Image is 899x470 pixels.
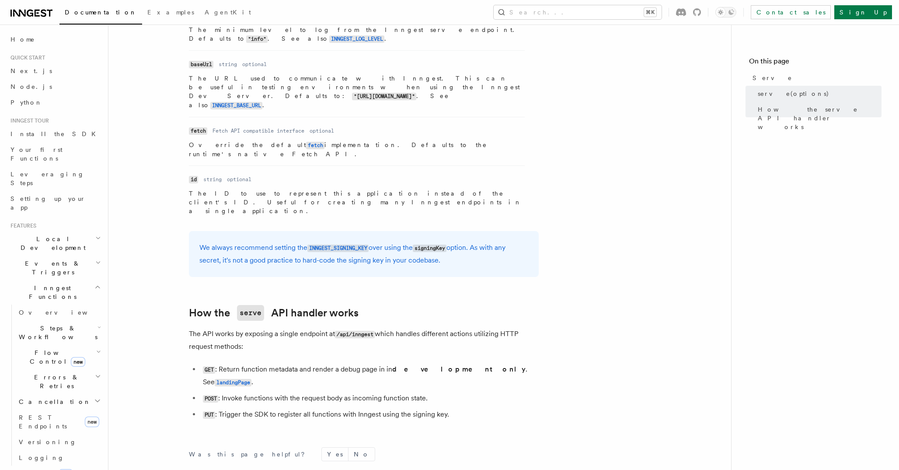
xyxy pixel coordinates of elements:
span: How the serve API handler works [758,105,882,131]
span: Your first Functions [10,146,63,162]
span: Next.js [10,67,52,74]
button: Flow Controlnew [15,345,103,369]
span: Overview [19,309,109,316]
code: fetch [306,142,324,149]
button: Events & Triggers [7,256,103,280]
a: Node.js [7,79,103,95]
p: We always recommend setting the over using the option. As with any secret, it's not a good practi... [199,242,528,267]
span: Leveraging Steps [10,171,84,186]
span: Documentation [65,9,137,16]
p: The API works by exposing a single endpoint at which handles different actions utilizing HTTP req... [189,328,539,353]
code: signingKey [413,245,446,252]
a: Install the SDK [7,126,103,142]
a: Examples [142,3,199,24]
a: Python [7,95,103,110]
span: new [71,357,85,367]
span: Versioning [19,438,77,445]
span: Cancellation [15,397,91,406]
a: Sign Up [834,5,892,19]
p: Was this page helpful? [189,450,311,459]
span: Flow Control [15,348,96,366]
span: Steps & Workflows [15,324,98,341]
dd: string [203,176,222,183]
code: serve [237,305,264,321]
h4: On this page [749,56,882,70]
a: Versioning [15,434,103,450]
span: Features [7,222,36,229]
button: Errors & Retries [15,369,103,394]
span: Home [10,35,35,44]
p: The ID to use to represent this application instead of the client's ID. Useful for creating many ... [189,189,525,215]
span: Setting up your app [10,195,86,211]
a: Next.js [7,63,103,79]
a: How the serve API handler works [754,102,882,135]
code: baseUrl [189,61,213,68]
dd: optional [227,176,251,183]
a: Contact sales [751,5,831,19]
button: No [348,448,375,461]
a: INNGEST_LOG_LEVEL [329,35,384,42]
dd: Fetch API compatible interface [213,127,304,134]
a: How theserveAPI handler works [189,305,359,321]
p: The minimum level to log from the Inngest serve endpoint. Defaults to . See also . [189,25,525,43]
a: landingPage [215,378,251,386]
span: Quick start [7,54,45,61]
span: Inngest Functions [7,284,94,301]
button: Inngest Functions [7,280,103,305]
code: POST [203,395,218,403]
kbd: ⌘K [644,8,656,17]
button: Toggle dark mode [715,7,736,18]
dd: optional [310,127,334,134]
li: : Trigger the SDK to register all functions with Inngest using the signing key. [200,408,539,421]
span: Python [10,99,42,106]
dd: string [219,61,237,68]
span: Errors & Retries [15,373,95,390]
span: serve(options) [758,89,829,98]
button: Yes [322,448,348,461]
code: GET [203,366,215,374]
span: REST Endpoints [19,414,67,430]
span: AgentKit [205,9,251,16]
div: Inngest Functions [7,305,103,466]
a: Logging [15,450,103,466]
code: id [189,176,198,183]
code: landingPage [215,379,251,386]
a: Leveraging Steps [7,166,103,191]
span: Serve [753,74,792,82]
span: Local Development [7,235,95,252]
li: : Invoke functions with the request body as incoming function state. [200,392,539,405]
a: Overview [15,305,103,320]
li: : Return function metadata and render a debug page in in . See . [200,363,539,389]
code: INNGEST_BASE_URL [210,102,262,109]
button: Local Development [7,231,103,256]
code: fetch [189,127,207,135]
code: PUT [203,411,215,419]
p: The URL used to communicate with Inngest. This can be useful in testing environments when using t... [189,74,525,110]
code: "info" [246,35,268,43]
span: Install the SDK [10,130,101,137]
code: "[URL][DOMAIN_NAME]" [352,93,416,100]
span: Events & Triggers [7,259,95,277]
dd: optional [242,61,267,68]
strong: development only [392,365,526,373]
a: Serve [749,70,882,86]
code: INNGEST_LOG_LEVEL [329,35,384,43]
a: INNGEST_BASE_URL [210,102,262,109]
button: Search...⌘K [494,5,662,19]
button: Steps & Workflows [15,320,103,345]
span: Logging [19,454,64,461]
a: AgentKit [199,3,256,24]
button: Cancellation [15,394,103,410]
span: Inngest tour [7,117,49,124]
a: Home [7,32,103,47]
a: serve(options) [754,86,882,102]
a: fetch [306,141,324,148]
a: Your first Functions [7,142,103,166]
code: INNGEST_SIGNING_KEY [307,245,369,252]
a: INNGEST_SIGNING_KEY [307,243,369,252]
span: Examples [147,9,194,16]
code: /api/inngest [335,331,375,338]
span: new [85,417,99,427]
p: Override the default implementation. Defaults to the runtime's native Fetch API. [189,140,525,158]
a: REST Endpointsnew [15,410,103,434]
